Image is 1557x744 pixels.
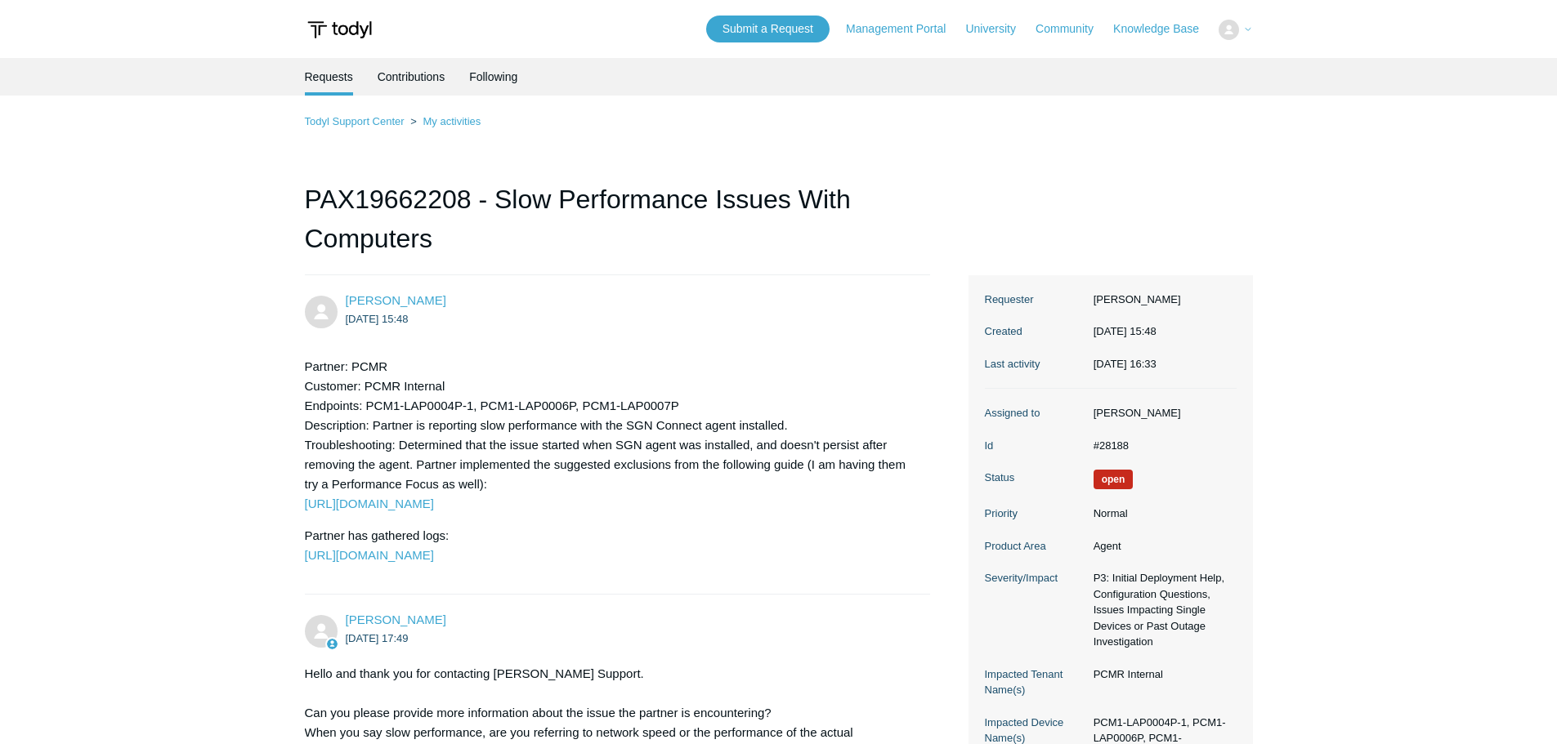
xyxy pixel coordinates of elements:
dd: PCMR Internal [1085,666,1237,683]
dt: Requester [985,292,1085,308]
span: We are working on a response for you [1094,470,1134,489]
dt: Status [985,470,1085,486]
dd: P3: Initial Deployment Help, Configuration Questions, Issues Impacting Single Devices or Past Out... [1085,570,1237,650]
li: Requests [305,58,353,96]
dt: Priority [985,506,1085,522]
a: Submit a Request [706,16,830,42]
a: [PERSON_NAME] [346,613,446,626]
a: Following [469,58,517,96]
a: [URL][DOMAIN_NAME] [305,497,434,510]
a: Todyl Support Center [305,115,405,127]
dt: Assigned to [985,405,1085,421]
p: Partner has gathered logs: [305,526,915,565]
a: Contributions [378,58,445,96]
li: Todyl Support Center [305,115,408,127]
a: Knowledge Base [1113,20,1215,38]
p: Partner: PCMR Customer: PCMR Internal Endpoints: PCM1-LAP0004P-1, PCM1-LAP0006P, PCM1-LAP0007P De... [305,357,915,514]
dt: Id [985,438,1085,454]
a: My activities [423,115,481,127]
a: [PERSON_NAME] [346,293,446,307]
time: 2025-10-06T16:33:15+00:00 [1094,358,1157,370]
time: 2025-09-17T15:48:07+00:00 [1094,325,1157,337]
img: Todyl Support Center Help Center home page [305,15,374,45]
dd: Agent [1085,538,1237,555]
h1: PAX19662208 - Slow Performance Issues With Computers [305,180,931,275]
a: Community [1036,20,1110,38]
dd: [PERSON_NAME] [1085,292,1237,308]
dd: Normal [1085,506,1237,522]
dt: Last activity [985,356,1085,372]
a: [URL][DOMAIN_NAME] [305,548,434,562]
span: Kris Haire [346,613,446,626]
dd: #28188 [1085,438,1237,454]
dt: Impacted Tenant Name(s) [985,666,1085,698]
dd: [PERSON_NAME] [1085,405,1237,421]
a: Management Portal [846,20,962,38]
li: My activities [407,115,481,127]
a: University [965,20,1031,38]
dt: Product Area [985,538,1085,555]
dt: Severity/Impact [985,570,1085,586]
time: 2025-09-17T15:48:07Z [346,313,409,325]
span: Alex Hart [346,293,446,307]
time: 2025-09-17T17:49:45Z [346,632,409,644]
dt: Created [985,323,1085,340]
